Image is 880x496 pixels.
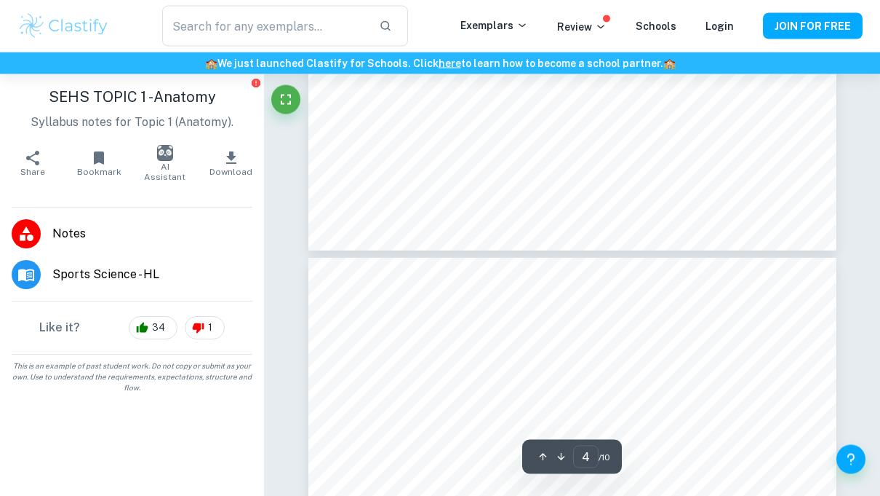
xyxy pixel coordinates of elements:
[705,20,734,32] a: Login
[557,19,607,35] p: Review
[144,320,173,335] span: 34
[66,143,132,184] button: Bookmark
[12,114,252,131] p: Syllabus notes for Topic 1 (Anatomy).
[663,58,676,69] span: 🏫
[77,167,121,177] span: Bookmark
[250,77,261,88] button: Report issue
[52,266,252,283] span: Sports Science - HL
[209,167,252,177] span: Download
[3,55,877,71] h6: We just launched Clastify for Schools. Click to learn how to become a school partner.
[17,12,110,41] img: Clastify logo
[6,361,258,393] span: This is an example of past student work. Do not copy or submit as your own. Use to understand the...
[129,316,177,339] div: 34
[12,86,252,108] h1: SEHS TOPIC 1 -Anatomy
[162,6,367,47] input: Search for any exemplars...
[439,58,461,69] a: here
[271,85,300,114] button: Fullscreen
[200,320,220,335] span: 1
[599,451,610,464] span: / 10
[205,58,217,69] span: 🏫
[132,143,199,184] button: AI Assistant
[20,167,45,177] span: Share
[460,17,528,34] p: Exemplars
[198,143,264,184] button: Download
[185,316,225,339] div: 1
[52,225,252,243] span: Notes
[636,20,676,32] a: Schools
[763,13,863,39] button: JOIN FOR FREE
[141,162,190,182] span: AI Assistant
[39,319,80,336] h6: Like it?
[836,445,865,474] button: Help and Feedback
[157,145,173,161] img: AI Assistant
